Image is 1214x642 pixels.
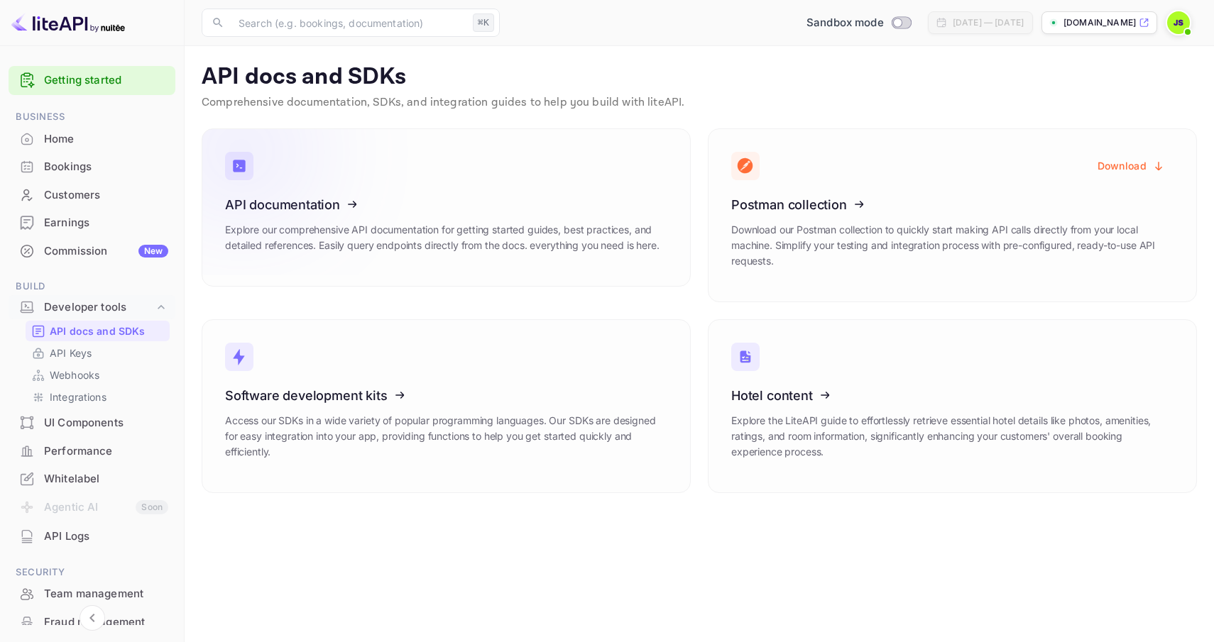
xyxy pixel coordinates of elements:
div: Customers [9,182,175,209]
div: Performance [9,438,175,465]
a: Customers [9,182,175,208]
a: API Logs [9,523,175,549]
p: Explore our comprehensive API documentation for getting started guides, best practices, and detai... [225,222,667,253]
button: Collapse navigation [80,605,105,631]
div: Integrations [26,387,170,407]
p: Access our SDKs in a wide variety of popular programming languages. Our SDKs are designed for eas... [225,413,667,460]
div: New [138,245,168,258]
span: Business [9,109,175,125]
p: Explore the LiteAPI guide to effortlessly retrieve essential hotel details like photos, amenities... [731,413,1174,460]
a: Webhooks [31,367,164,382]
div: Home [44,131,168,148]
div: Earnings [44,215,168,231]
img: John Sutton [1167,11,1190,34]
div: Performance [44,443,168,460]
a: CommissionNew [9,238,175,264]
a: Bookings [9,153,175,179]
div: API Logs [9,523,175,550]
a: API docs and SDKs [31,323,164,338]
a: Getting started [44,72,168,89]
div: Webhooks [26,365,170,385]
div: Switch to Production mode [801,15,917,31]
a: Home [9,126,175,152]
p: Webhooks [50,367,99,382]
div: Developer tools [9,295,175,320]
a: Fraud management [9,609,175,635]
div: Bookings [44,159,168,175]
div: ⌘K [473,13,494,32]
div: Bookings [9,153,175,181]
div: API Logs [44,528,168,545]
a: Team management [9,580,175,607]
div: Whitelabel [44,471,168,487]
div: UI Components [44,415,168,431]
div: API Keys [26,343,170,363]
span: Security [9,565,175,580]
img: LiteAPI logo [11,11,125,34]
p: Download our Postman collection to quickly start making API calls directly from your local machin... [731,222,1174,269]
p: Comprehensive documentation, SDKs, and integration guides to help you build with liteAPI. [202,94,1197,111]
a: UI Components [9,409,175,436]
a: Hotel contentExplore the LiteAPI guide to effortlessly retrieve essential hotel details like phot... [708,319,1197,493]
div: API docs and SDKs [26,321,170,341]
div: Developer tools [44,299,154,316]
span: Sandbox mode [806,15,884,31]
div: Customers [44,187,168,204]
div: Getting started [9,66,175,95]
h3: Software development kits [225,388,667,403]
a: API documentationExplore our comprehensive API documentation for getting started guides, best pra... [202,128,691,287]
input: Search (e.g. bookings, documentation) [230,9,467,37]
h3: Postman collection [731,197,1174,212]
div: Team management [9,580,175,608]
div: [DATE] — [DATE] [953,16,1024,29]
div: Fraud management [44,614,168,631]
p: API docs and SDKs [202,63,1197,92]
a: Performance [9,438,175,464]
div: UI Components [9,409,175,437]
button: Download [1089,152,1174,179]
p: Integrations [50,389,106,404]
div: Team management [44,586,168,602]
a: Software development kitsAccess our SDKs in a wide variety of popular programming languages. Our ... [202,319,691,493]
div: Commission [44,243,168,260]
p: API Keys [50,345,92,360]
div: CommissionNew [9,238,175,265]
span: Build [9,279,175,294]
div: Home [9,126,175,153]
div: Fraud management [9,609,175,636]
a: Whitelabel [9,465,175,492]
p: API docs and SDKs [50,323,146,338]
h3: Hotel content [731,388,1174,403]
a: Earnings [9,209,175,236]
div: Earnings [9,209,175,237]
a: Integrations [31,389,164,404]
div: Whitelabel [9,465,175,493]
p: [DOMAIN_NAME] [1063,16,1136,29]
a: API Keys [31,345,164,360]
h3: API documentation [225,197,667,212]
